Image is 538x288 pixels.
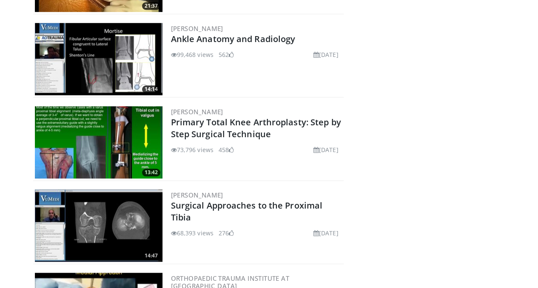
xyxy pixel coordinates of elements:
a: [PERSON_NAME] [171,191,223,199]
span: 13:42 [142,169,160,176]
li: 73,796 views [171,145,213,154]
a: Primary Total Knee Arthroplasty: Step by Step Surgical Technique [171,116,341,140]
li: 458 [219,145,234,154]
li: [DATE] [313,145,339,154]
a: [PERSON_NAME] [171,107,223,116]
li: 276 [219,229,234,237]
li: 68,393 views [171,229,213,237]
li: [DATE] [313,229,339,237]
img: oa8B-rsjN5HfbTbX5hMDoxOjB1O5lLKx_1.300x170_q85_crop-smart_upscale.jpg [35,106,162,178]
a: [PERSON_NAME] [171,24,223,33]
a: Surgical Approaches to the Proximal Tibia [171,200,323,223]
a: 13:42 [35,106,162,178]
a: 14:47 [35,189,162,262]
li: 562 [219,50,234,59]
a: Ankle Anatomy and Radiology [171,33,296,45]
span: 21:37 [142,2,160,10]
span: 14:47 [142,252,160,260]
span: 14:14 [142,85,160,93]
a: 14:14 [35,23,162,95]
img: d079e22e-f623-40f6-8657-94e85635e1da.300x170_q85_crop-smart_upscale.jpg [35,23,162,95]
li: 99,468 views [171,50,213,59]
li: [DATE] [313,50,339,59]
img: DA_UIUPltOAJ8wcH4xMDoxOjB1O8AjAz.300x170_q85_crop-smart_upscale.jpg [35,189,162,262]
